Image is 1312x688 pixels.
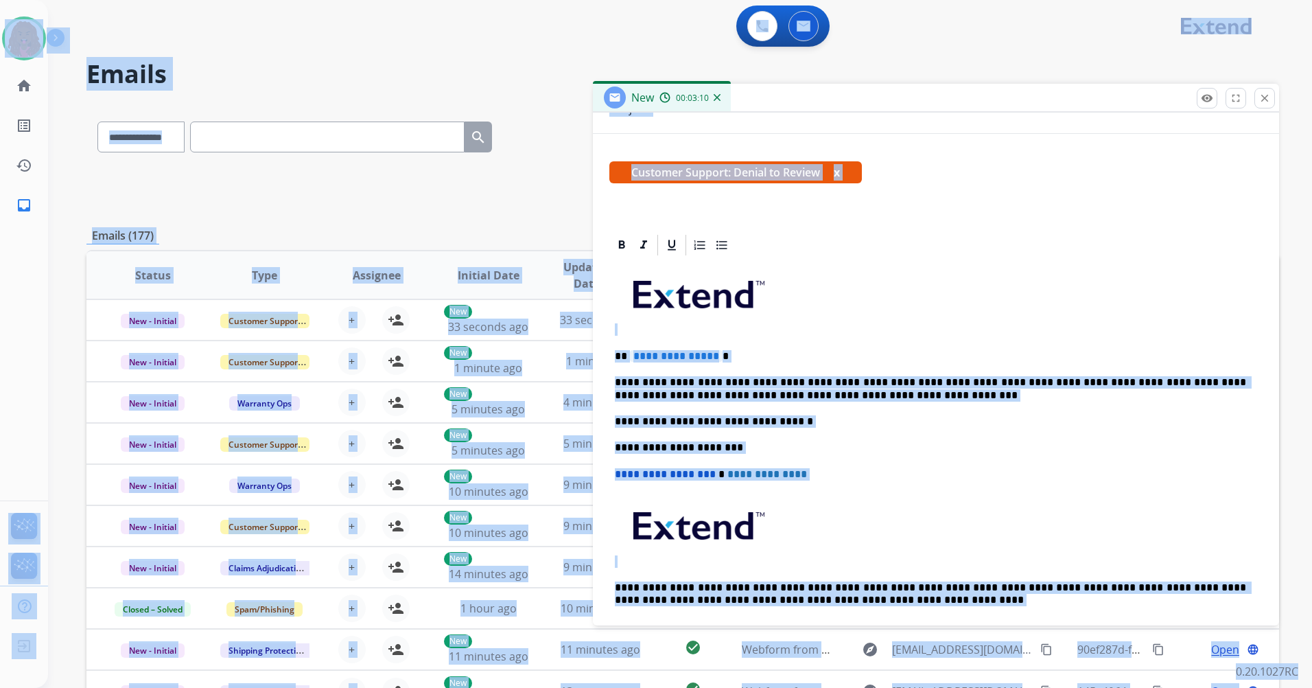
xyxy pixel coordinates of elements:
[121,437,185,452] span: New - Initial
[449,484,528,499] span: 10 minutes ago
[563,436,637,451] span: 5 minutes ago
[1040,643,1053,656] mat-icon: content_copy
[388,312,404,328] mat-icon: person_add
[115,602,191,617] span: Closed – Solved
[349,394,355,411] span: +
[444,634,472,648] p: New
[388,394,404,411] mat-icon: person_add
[338,512,366,540] button: +
[349,518,355,534] span: +
[1236,663,1298,680] p: 0.20.1027RC
[609,161,862,183] span: Customer Support: Denial to Review
[220,520,309,534] span: Customer Support
[444,428,472,442] p: New
[561,601,640,616] span: 10 minutes ago
[121,561,185,575] span: New - Initial
[16,197,32,214] mat-icon: inbox
[388,435,404,452] mat-icon: person_add
[121,643,185,658] span: New - Initial
[5,19,43,58] img: avatar
[86,227,159,244] p: Emails (177)
[556,259,618,292] span: Updated Date
[388,559,404,575] mat-icon: person_add
[444,470,472,483] p: New
[349,312,355,328] span: +
[444,346,472,360] p: New
[338,636,366,663] button: +
[563,395,637,410] span: 4 minutes ago
[135,267,171,284] span: Status
[220,314,309,328] span: Customer Support
[563,560,637,575] span: 9 minutes ago
[1258,92,1271,104] mat-icon: close
[611,235,632,255] div: Bold
[452,443,525,458] span: 5 minutes ago
[338,347,366,375] button: +
[563,518,637,534] span: 9 minutes ago
[444,552,472,566] p: New
[712,235,732,255] div: Bullet List
[458,267,519,284] span: Initial Date
[444,387,472,401] p: New
[834,164,840,181] button: x
[220,437,309,452] span: Customer Support
[16,78,32,94] mat-icon: home
[444,511,472,525] p: New
[690,235,710,255] div: Ordered List
[892,641,1033,658] span: [EMAIL_ADDRESS][DOMAIN_NAME]
[220,355,309,369] span: Customer Support
[449,566,528,582] span: 14 minutes ago
[1077,642,1285,657] span: 90ef287d-f4ea-4ea1-a6e7-cd86767787ba
[448,319,528,334] span: 33 seconds ago
[121,479,185,493] span: New - Initial
[338,595,366,622] button: +
[388,477,404,493] mat-icon: person_add
[1230,92,1242,104] mat-icon: fullscreen
[388,518,404,534] mat-icon: person_add
[229,396,300,411] span: Warranty Ops
[338,553,366,581] button: +
[16,157,32,174] mat-icon: history
[338,471,366,498] button: +
[388,353,404,369] mat-icon: person_add
[631,90,654,105] span: New
[338,430,366,457] button: +
[353,267,401,284] span: Assignee
[229,479,300,493] span: Warranty Ops
[452,402,525,417] span: 5 minutes ago
[563,477,637,492] span: 9 minutes ago
[862,641,878,658] mat-icon: explore
[454,360,522,376] span: 1 minute ago
[121,314,185,328] span: New - Initial
[388,600,404,617] mat-icon: person_add
[220,643,314,658] span: Shipping Protection
[121,355,185,369] span: New - Initial
[220,561,314,575] span: Claims Adjudication
[349,435,355,452] span: +
[121,396,185,411] span: New - Initial
[460,601,517,616] span: 1 hour ago
[1152,643,1164,656] mat-icon: content_copy
[349,559,355,575] span: +
[388,641,404,658] mat-icon: person_add
[449,525,528,540] span: 10 minutes ago
[338,306,366,334] button: +
[349,477,355,493] span: +
[338,389,366,416] button: +
[470,129,487,146] mat-icon: search
[226,602,303,617] span: Spam/Phishing
[676,93,709,104] span: 00:03:10
[742,642,1053,657] span: Webform from [EMAIL_ADDRESS][DOMAIN_NAME] on [DATE]
[1211,641,1239,658] span: Open
[349,641,355,658] span: +
[633,235,654,255] div: Italic
[252,267,277,284] span: Type
[349,600,355,617] span: +
[560,312,640,328] span: 33 seconds ago
[685,639,701,656] mat-icon: check_circle
[16,117,32,134] mat-icon: list_alt
[661,235,682,255] div: Underline
[86,60,1279,88] h2: Emails
[349,353,355,369] span: +
[1247,643,1259,656] mat-icon: language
